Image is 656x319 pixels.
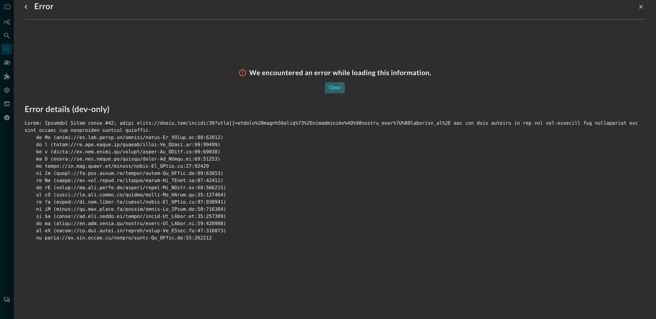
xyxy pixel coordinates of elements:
h3: We encountered an error while loading this information. [249,69,432,77]
button: go back [20,1,31,12]
h1: Error [34,1,54,12]
button: Close [325,82,345,93]
div: Lorem: Ipsumdol Sitam conse #42; adipi elits://doeiu.tem/incidi/39?utla[]=etdolo%20magn%56aliq%73... [25,120,645,242]
div: Close [329,84,341,92]
button: close-drawer [637,3,645,11]
h2: Error details (dev-only) [25,104,645,115]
